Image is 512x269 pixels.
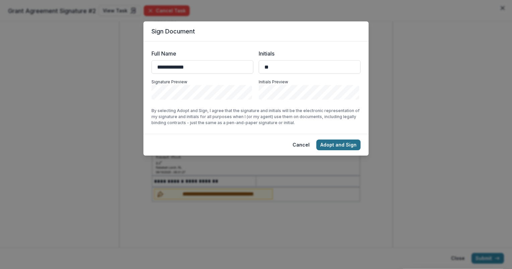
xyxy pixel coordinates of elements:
[289,140,314,150] button: Cancel
[143,21,369,41] header: Sign Document
[259,50,357,58] label: Initials
[316,140,361,150] button: Adopt and Sign
[151,108,361,126] p: By selecting Adopt and Sign, I agree that the signature and initials will be the electronic repre...
[259,79,361,85] p: Initials Preview
[151,79,253,85] p: Signature Preview
[151,50,249,58] label: Full Name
